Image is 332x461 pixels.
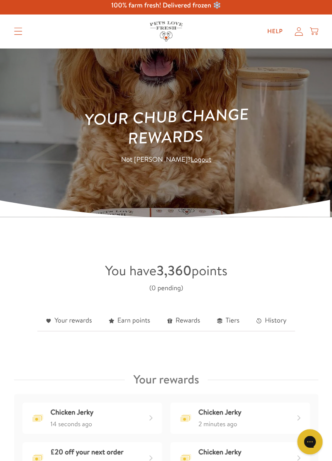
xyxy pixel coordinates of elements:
a: Help [259,26,287,43]
div: Chicken Jerky [170,399,307,429]
a: Logout [190,156,210,165]
strong: 3,360 [156,260,191,279]
a: History [246,309,292,329]
div: £20 off your next order [52,442,124,454]
div: 14 seconds ago [52,415,95,425]
div: (0 pending) [149,281,183,292]
a: Tiers [207,309,246,329]
h1: Your Chub Change Rewards [45,104,286,153]
div: 2 minutes ago [198,415,240,425]
a: Your rewards [39,309,101,329]
div: Chicken Jerky [25,399,162,429]
a: Earn points [101,309,159,329]
p: Not [PERSON_NAME]? [46,155,286,166]
img: Pets Love Fresh [150,24,182,44]
span: You have points [106,260,226,279]
summary: Translation missing: en.sections.header.menu [10,24,32,45]
div: Chicken Jerky [198,403,240,415]
div: Chicken Jerky [52,403,95,415]
h3: Your rewards [134,366,198,386]
a: Rewards [159,309,207,329]
iframe: Gorgias live chat messenger [290,422,324,453]
div: Chicken Jerky [198,442,240,454]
